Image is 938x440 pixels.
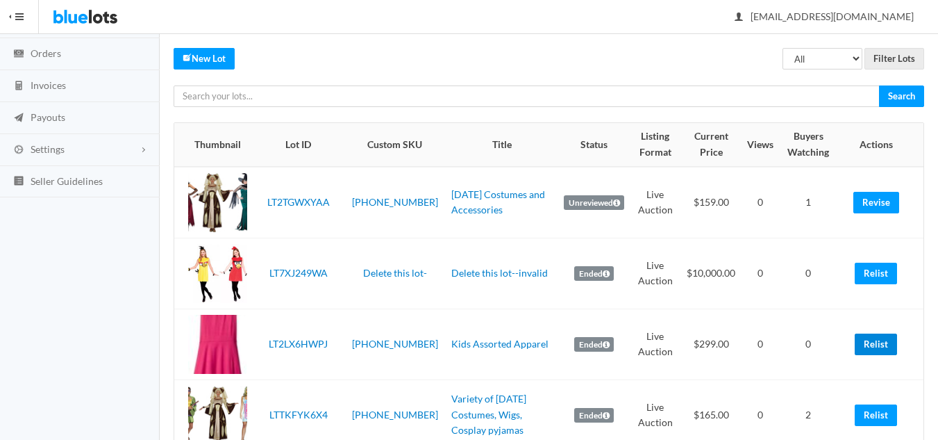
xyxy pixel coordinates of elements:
ion-icon: create [183,53,192,62]
a: Variety of [DATE] Costumes, Wigs, Cosplay pyjamas [451,393,526,436]
span: Settings [31,143,65,155]
a: Delete this lot- [363,267,427,279]
label: Ended [574,337,614,352]
td: $10,000.00 [680,238,742,309]
th: Custom SKU [344,123,446,166]
th: Status [558,123,630,166]
ion-icon: list box [12,175,26,188]
a: LT7XJ249WA [269,267,328,279]
a: [DATE] Costumes and Accessories [451,188,545,216]
a: Relist [855,263,897,284]
span: Invoices [31,79,66,91]
a: createNew Lot [174,48,235,70]
a: Kids Assorted Apparel [451,338,548,350]
th: Buyers Watching [779,123,837,166]
td: $159.00 [680,167,742,238]
span: Payouts [31,111,65,123]
ion-icon: cash [12,48,26,61]
td: 0 [742,309,779,380]
ion-icon: paper plane [12,112,26,125]
a: LT2LX6HWPJ [269,338,328,350]
td: 0 [742,238,779,309]
th: Thumbnail [174,123,253,166]
td: Live Auction [630,238,680,309]
a: [PHONE_NUMBER] [352,196,438,208]
ion-icon: calculator [12,80,26,93]
th: Actions [837,123,923,166]
a: Revise [853,192,899,213]
th: Lot ID [253,123,344,166]
a: LTTKFYK6X4 [269,409,328,421]
label: Ended [574,266,614,282]
td: Live Auction [630,309,680,380]
td: 0 [779,238,837,309]
span: Orders [31,47,61,59]
th: Current Price [680,123,742,166]
ion-icon: cog [12,144,26,157]
a: Relist [855,405,897,426]
input: Filter Lots [864,48,924,70]
ion-icon: person [732,11,746,24]
td: Live Auction [630,167,680,238]
input: Search your lots... [174,85,880,107]
th: Title [446,123,559,166]
label: Ended [574,408,614,423]
input: Search [879,85,924,107]
a: Delete this lot--invalid [451,267,548,279]
th: Listing Format [630,123,680,166]
span: [EMAIL_ADDRESS][DOMAIN_NAME] [735,10,914,22]
a: Relist [855,334,897,355]
td: 0 [742,167,779,238]
label: Unreviewed [564,195,624,211]
td: 0 [779,309,837,380]
td: $299.00 [680,309,742,380]
span: Seller Guidelines [31,175,103,187]
a: [PHONE_NUMBER] [352,409,438,421]
td: 1 [779,167,837,238]
a: LT2TGWXYAA [267,196,330,208]
th: Views [742,123,779,166]
a: [PHONE_NUMBER] [352,338,438,350]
